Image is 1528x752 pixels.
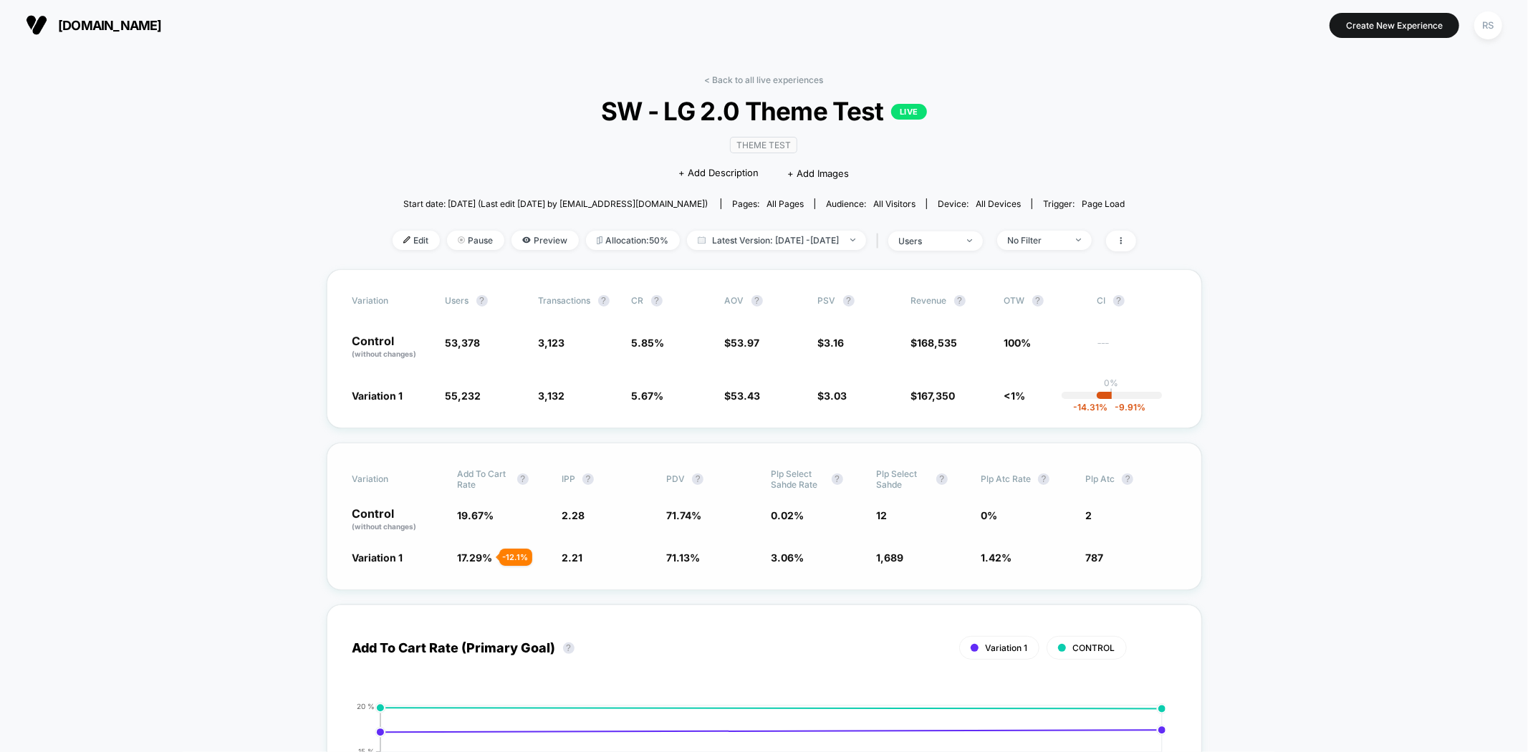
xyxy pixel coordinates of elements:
button: ? [1032,295,1044,307]
span: (without changes) [352,350,417,358]
span: Plp Select Sahde [876,468,929,490]
span: Theme Test [730,137,797,153]
p: Control [352,335,431,360]
span: 3.03 [825,390,847,402]
button: ? [517,473,529,485]
span: Edit [393,231,440,250]
span: all pages [767,198,804,209]
button: Create New Experience [1330,13,1459,38]
span: Variation [352,295,431,307]
span: Start date: [DATE] (Last edit [DATE] by [EMAIL_ADDRESS][DOMAIN_NAME]) [403,198,708,209]
span: PSV [818,295,836,306]
span: | [873,231,888,251]
span: Pause [447,231,504,250]
span: Add To Cart Rate [457,468,510,490]
button: ? [563,642,575,654]
div: Trigger: [1043,198,1125,209]
span: 53.43 [731,390,761,402]
button: ? [692,473,703,485]
span: $ [725,390,761,402]
span: CR [632,295,644,306]
span: 1.42 % [981,551,1012,564]
span: --- [1097,339,1176,360]
span: users [446,295,469,306]
a: < Back to all live experiences [705,74,824,85]
span: 167,350 [918,390,956,402]
span: PDV [666,473,685,484]
span: Page Load [1082,198,1125,209]
span: 2 [1085,509,1092,521]
button: ? [582,473,594,485]
img: end [1076,238,1081,241]
span: all devices [976,198,1021,209]
button: ? [1122,473,1133,485]
span: Plp Atc Rate [981,473,1031,484]
button: RS [1470,11,1507,40]
div: RS [1474,11,1502,39]
span: OTW [1004,295,1083,307]
p: 0% [1105,377,1119,388]
span: Variation 1 [352,551,403,564]
span: + Add Images [787,168,849,179]
span: Variation [352,468,431,490]
span: Device: [926,198,1032,209]
button: ? [476,295,488,307]
span: 53.97 [731,337,760,349]
span: -14.31 % [1073,402,1107,413]
p: | [1110,388,1113,399]
span: (without changes) [352,522,417,531]
button: ? [832,473,843,485]
button: ? [954,295,966,307]
div: users [899,236,956,246]
p: LIVE [891,104,927,120]
span: $ [818,337,845,349]
span: SW - LG 2.0 Theme Test [429,96,1098,126]
div: - 12.1 % [499,549,532,566]
span: 3,123 [539,337,565,349]
div: Audience: [826,198,916,209]
span: + Add Description [678,166,759,180]
button: ? [651,295,663,307]
span: CONTROL [1073,642,1115,653]
span: 12 [876,509,887,521]
span: 2.28 [562,509,585,521]
button: ? [1113,295,1125,307]
img: calendar [698,236,706,244]
img: end [458,236,465,244]
span: [DOMAIN_NAME] [58,18,162,33]
span: Plp Select Sahde Rate [772,468,825,490]
img: end [850,238,855,241]
span: 100% [1004,337,1032,349]
span: 19.67 % [457,509,494,521]
span: $ [911,337,958,349]
span: 3,132 [539,390,565,402]
span: Plp Atc [1085,473,1115,484]
img: rebalance [597,236,602,244]
span: -9.91 % [1107,402,1145,413]
img: edit [403,236,410,244]
span: Transactions [539,295,591,306]
span: $ [725,337,760,349]
span: $ [818,390,847,402]
span: All Visitors [873,198,916,209]
span: 3.16 [825,337,845,349]
span: 71.13 % [666,551,700,564]
span: CI [1097,295,1176,307]
span: 5.67 % [632,390,664,402]
span: <1% [1004,390,1026,402]
span: $ [911,390,956,402]
span: Variation 1 [352,390,403,402]
span: AOV [725,295,744,306]
span: 168,535 [918,337,958,349]
span: Allocation: 50% [586,231,680,250]
button: ? [1038,473,1049,485]
span: 71.74 % [666,509,701,521]
span: 1,689 [876,551,903,564]
span: IPP [562,473,575,484]
button: ? [751,295,763,307]
span: 53,378 [446,337,481,349]
span: 3.06 % [772,551,804,564]
span: 787 [1085,551,1103,564]
button: [DOMAIN_NAME] [21,14,166,37]
button: ? [936,473,948,485]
